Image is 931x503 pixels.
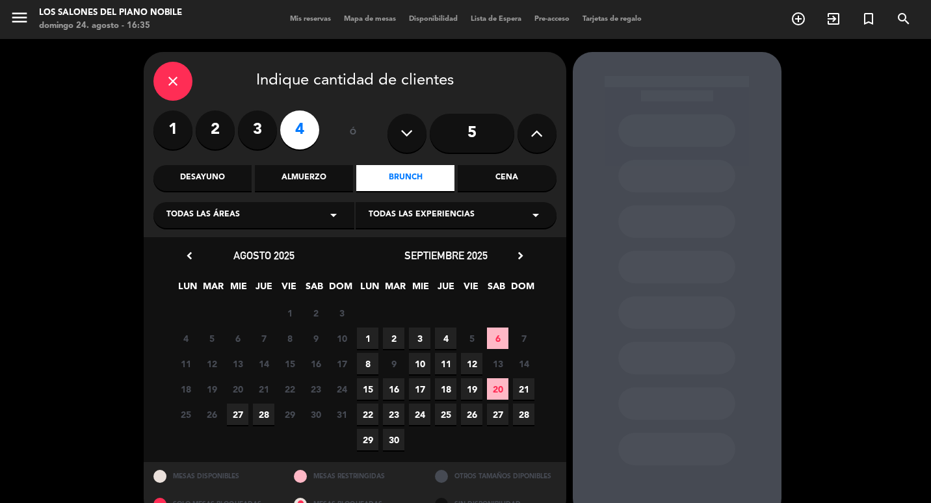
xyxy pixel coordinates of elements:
span: Lista de Espera [464,16,528,23]
span: 13 [487,353,508,374]
span: agosto 2025 [233,249,295,262]
i: chevron_right [514,249,527,263]
span: 9 [305,328,326,349]
span: 31 [331,404,352,425]
label: 1 [153,110,192,149]
i: chevron_left [183,249,196,263]
span: Todas las experiencias [369,209,475,222]
span: 8 [357,353,378,374]
span: 22 [279,378,300,400]
span: 2 [305,302,326,324]
span: 2 [383,328,404,349]
span: 15 [279,353,300,374]
span: 25 [175,404,196,425]
div: OTROS TAMAÑOS DIPONIBLES [425,462,566,490]
span: Mis reservas [283,16,337,23]
span: 10 [331,328,352,349]
span: DOM [511,279,532,300]
span: 26 [461,404,482,425]
span: 6 [487,328,508,349]
span: 12 [201,353,222,374]
span: 6 [227,328,248,349]
div: Almuerzo [255,165,353,191]
i: turned_in_not [861,11,876,27]
div: domingo 24. agosto - 16:35 [39,19,182,32]
div: Brunch [356,165,454,191]
span: 1 [279,302,300,324]
span: 26 [201,404,222,425]
span: MAR [384,279,406,300]
span: 10 [409,353,430,374]
span: 27 [487,404,508,425]
span: 12 [461,353,482,374]
label: 2 [196,110,235,149]
div: Desayuno [153,165,252,191]
span: 28 [253,404,274,425]
span: Mapa de mesas [337,16,402,23]
div: MESAS RESTRINGIDAS [284,462,425,490]
span: MAR [202,279,224,300]
span: 28 [513,404,534,425]
span: 21 [253,378,274,400]
span: VIE [278,279,300,300]
span: LUN [359,279,380,300]
span: 18 [435,378,456,400]
div: Indique cantidad de clientes [153,62,557,101]
button: menu [10,8,29,32]
span: 20 [487,378,508,400]
span: 25 [435,404,456,425]
span: 14 [253,353,274,374]
span: DOM [329,279,350,300]
div: MESAS DISPONIBLES [144,462,285,490]
span: 17 [331,353,352,374]
span: 11 [175,353,196,374]
span: 20 [227,378,248,400]
span: JUE [435,279,456,300]
span: Tarjetas de regalo [576,16,648,23]
span: 30 [383,429,404,450]
span: 14 [513,353,534,374]
span: 7 [253,328,274,349]
span: 23 [305,378,326,400]
span: 8 [279,328,300,349]
span: LUN [177,279,198,300]
div: Los Salones del Piano Nobile [39,6,182,19]
span: Pre-acceso [528,16,576,23]
i: arrow_drop_down [326,207,341,223]
span: 5 [461,328,482,349]
span: 18 [175,378,196,400]
i: exit_to_app [826,11,841,27]
span: SAB [486,279,507,300]
span: 22 [357,404,378,425]
span: JUE [253,279,274,300]
span: 27 [227,404,248,425]
span: 23 [383,404,404,425]
i: arrow_drop_down [528,207,544,223]
span: 16 [383,378,404,400]
span: 30 [305,404,326,425]
span: VIE [460,279,482,300]
span: 17 [409,378,430,400]
span: 11 [435,353,456,374]
span: Disponibilidad [402,16,464,23]
i: add_circle_outline [791,11,806,27]
span: 19 [201,378,222,400]
span: 4 [435,328,456,349]
span: 29 [279,404,300,425]
span: 4 [175,328,196,349]
span: 1 [357,328,378,349]
span: 15 [357,378,378,400]
label: 3 [238,110,277,149]
span: Todas las áreas [166,209,240,222]
span: 19 [461,378,482,400]
span: 9 [383,353,404,374]
span: 3 [331,302,352,324]
span: septiembre 2025 [404,249,488,262]
div: Cena [458,165,556,191]
label: 4 [280,110,319,149]
span: SAB [304,279,325,300]
span: 16 [305,353,326,374]
span: 5 [201,328,222,349]
span: 13 [227,353,248,374]
i: search [896,11,911,27]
